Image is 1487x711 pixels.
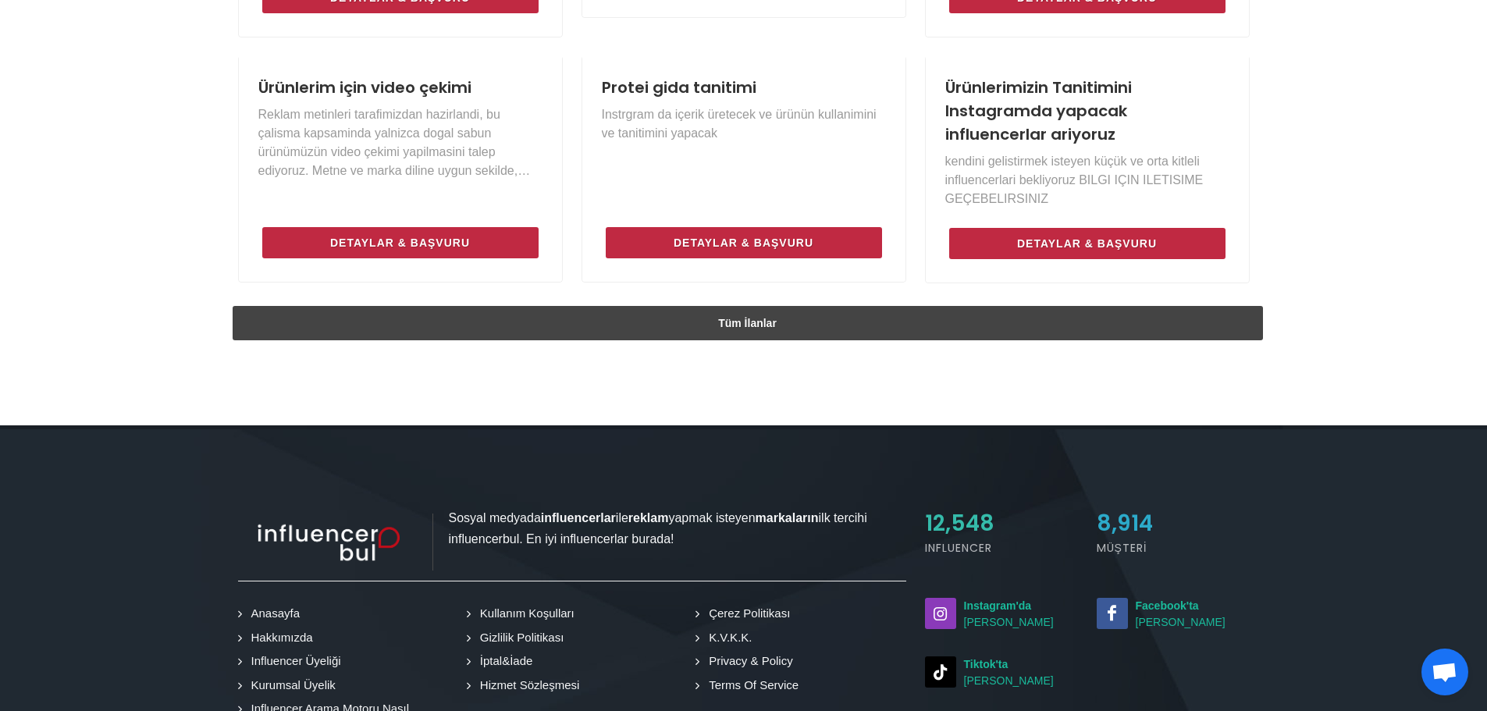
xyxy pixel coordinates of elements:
small: [PERSON_NAME] [1097,598,1250,631]
a: Detaylar & Başvuru [949,228,1226,259]
a: Ürünlerimizin Tanitimini Instagramda yapacak influencerlar ariyoruz [945,76,1132,145]
strong: Instagram'da [964,599,1032,612]
p: Reklam metinleri tarafimizdan hazirlandi, bu çalisma kapsaminda yalnizca dogal sabun ürünümüzün v... [258,105,543,180]
a: Tiktok'ta[PERSON_NAME] [925,656,1078,689]
a: Gizlilik Politikası [471,629,567,647]
p: Instrgram da içerik üretecek ve ürünün kullanimini ve tanitimini yapacak [602,105,886,143]
a: Protei gida tanitimi [602,76,756,98]
span: Detaylar & Başvuru [330,233,470,252]
a: Hizmet Sözleşmesi [471,677,582,695]
a: Detaylar & Başvuru [262,227,539,258]
a: Privacy & Policy [699,652,795,670]
a: Ürünlerim için video çekimi [258,76,471,98]
a: Detaylar & Başvuru [606,227,882,258]
small: [PERSON_NAME] [925,598,1078,631]
span: 8,914 [1097,508,1153,539]
a: Influencer Üyeliği [242,652,343,670]
h5: Influencer [925,540,1078,556]
img: influencer_light.png [238,514,433,571]
span: Detaylar & Başvuru [674,233,813,252]
small: [PERSON_NAME] [925,656,1078,689]
span: 12,548 [925,508,994,539]
div: Açık sohbet [1421,649,1468,695]
p: kendini gelistirmek isteyen küçük ve orta kitleli influencerlari bekliyoruz BILGI IÇIN ILETISIME ... [945,152,1229,208]
a: Kullanım Koşulları [471,605,577,623]
a: Kurumsal Üyelik [242,677,338,695]
a: Çerez Politikası [699,605,792,623]
a: Instagram'da[PERSON_NAME] [925,598,1078,631]
a: Hakkımızda [242,629,315,647]
a: Facebook'ta[PERSON_NAME] [1097,598,1250,631]
strong: markaların [756,511,819,524]
strong: reklam [628,511,669,524]
strong: Facebook'ta [1136,599,1199,612]
p: Sosyal medyada ile yapmak isteyen ilk tercihi influencerbul. En iyi influencerlar burada! [238,507,906,549]
h5: Müşteri [1097,540,1250,556]
span: Detaylar & Başvuru [1017,234,1157,253]
a: Anasayfa [242,605,303,623]
a: Terms Of Service [699,677,801,695]
a: K.V.K.K. [699,629,754,647]
strong: Tiktok'ta [964,658,1009,670]
strong: influencerlar [541,511,616,524]
a: İptal&İade [471,652,535,670]
a: Tüm İlanlar [233,306,1263,340]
